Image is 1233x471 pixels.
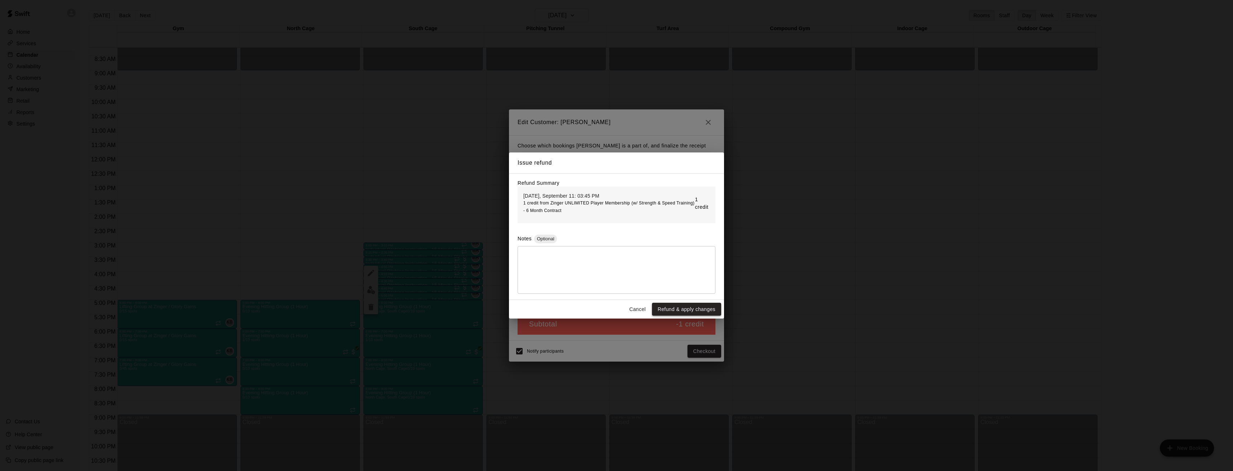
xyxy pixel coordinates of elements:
button: Cancel [626,303,649,316]
label: Refund Summary [518,180,560,186]
p: [DATE], September 11: 03:45 PM [523,192,692,199]
p: 1 credit [695,196,710,211]
button: Refund & apply changes [652,303,721,316]
span: Optional [534,236,557,241]
span: 1 credit from Zinger UNLIMITED Player Membership (w/ Strength & Speed Training) - 6 Month Contract [523,201,695,213]
label: Notes [518,236,532,241]
h2: Issue refund [509,152,724,173]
